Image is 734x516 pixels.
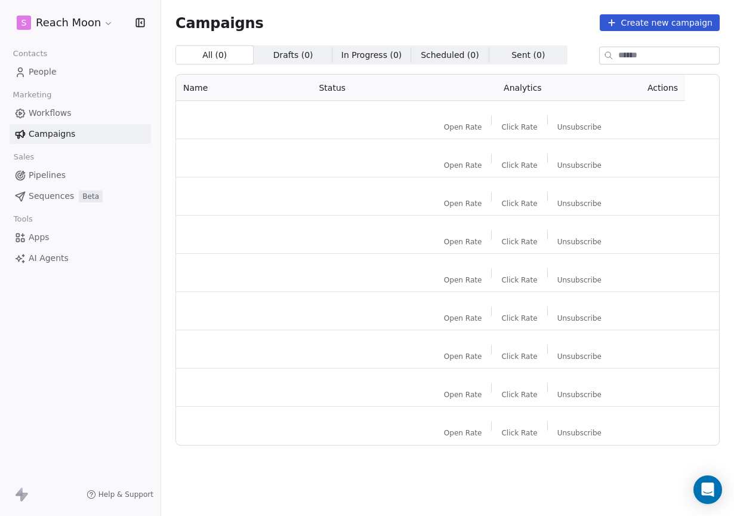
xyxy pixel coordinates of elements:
[175,14,264,31] span: Campaigns
[501,237,537,247] span: Click Rate
[10,228,151,247] a: Apps
[444,428,482,438] span: Open Rate
[444,199,482,208] span: Open Rate
[557,122,602,132] span: Unsubscribe
[557,428,602,438] span: Unsubscribe
[557,390,602,400] span: Unsubscribe
[444,390,482,400] span: Open Rate
[444,275,482,285] span: Open Rate
[79,191,103,202] span: Beta
[29,231,50,244] span: Apps
[8,45,53,63] span: Contacts
[14,13,116,33] button: SReach Moon
[501,275,537,285] span: Click Rate
[10,248,151,268] a: AI Agents
[693,475,722,504] div: Open Intercom Messenger
[421,49,479,62] span: Scheduled ( 0 )
[557,161,602,170] span: Unsubscribe
[501,161,537,170] span: Click Rate
[341,49,402,62] span: In Progress ( 0 )
[8,86,57,104] span: Marketing
[511,49,545,62] span: Sent ( 0 )
[557,199,602,208] span: Unsubscribe
[10,165,151,185] a: Pipelines
[557,237,602,247] span: Unsubscribe
[444,352,482,361] span: Open Rate
[610,75,685,101] th: Actions
[10,124,151,144] a: Campaigns
[501,352,537,361] span: Click Rate
[98,490,153,499] span: Help & Support
[444,237,482,247] span: Open Rate
[10,103,151,123] a: Workflows
[557,275,602,285] span: Unsubscribe
[444,161,482,170] span: Open Rate
[29,252,69,265] span: AI Agents
[176,75,312,101] th: Name
[29,169,66,182] span: Pipelines
[8,148,39,166] span: Sales
[312,75,435,101] th: Status
[501,199,537,208] span: Click Rate
[444,122,482,132] span: Open Rate
[273,49,313,62] span: Drafts ( 0 )
[29,128,75,140] span: Campaigns
[29,107,72,119] span: Workflows
[10,62,151,82] a: People
[501,390,537,400] span: Click Rate
[501,314,537,323] span: Click Rate
[557,314,602,323] span: Unsubscribe
[8,210,38,228] span: Tools
[10,186,151,206] a: SequencesBeta
[436,75,610,101] th: Analytics
[29,190,74,202] span: Sequences
[600,14,720,31] button: Create new campaign
[29,66,57,78] span: People
[501,428,537,438] span: Click Rate
[557,352,602,361] span: Unsubscribe
[444,314,482,323] span: Open Rate
[21,17,27,29] span: S
[36,15,101,30] span: Reach Moon
[501,122,537,132] span: Click Rate
[87,490,153,499] a: Help & Support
